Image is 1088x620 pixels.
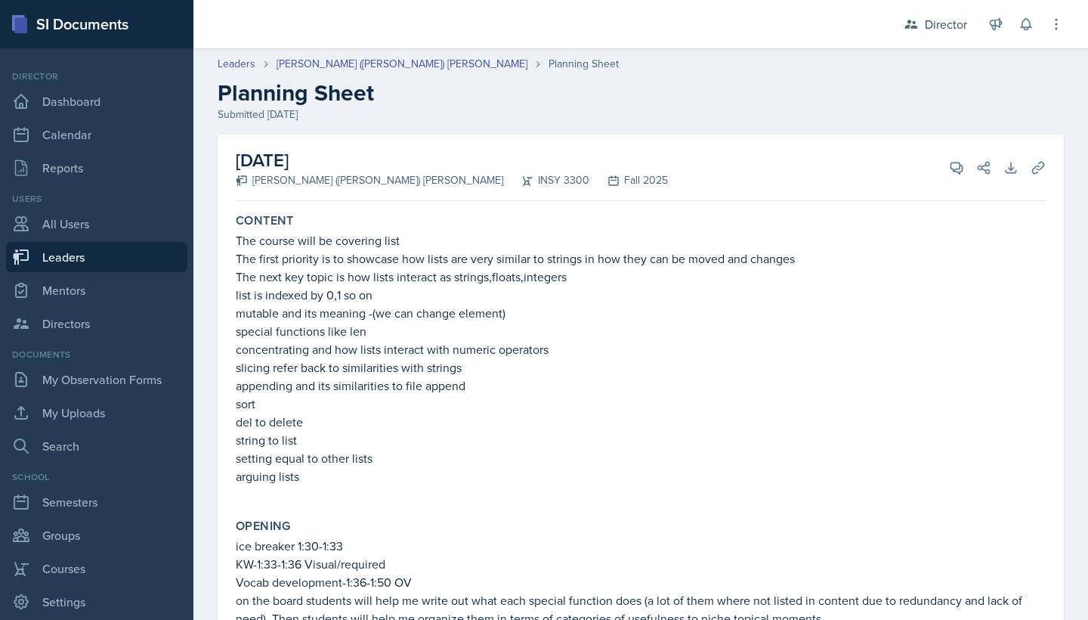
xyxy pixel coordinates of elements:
[6,487,187,517] a: Semesters
[6,431,187,461] a: Search
[236,340,1046,358] p: concentrating and how lists interact with numeric operators
[6,553,187,584] a: Courses
[6,153,187,183] a: Reports
[6,209,187,239] a: All Users
[6,398,187,428] a: My Uploads
[236,322,1046,340] p: special functions like len
[236,537,1046,555] p: ice breaker 1:30-1:33
[6,242,187,272] a: Leaders
[236,268,1046,286] p: The next key topic is how lists interact as strings,floats,integers
[925,15,967,33] div: Director
[236,395,1046,413] p: sort
[6,275,187,305] a: Mentors
[6,348,187,361] div: Documents
[503,172,589,188] div: INSY 3300
[6,70,187,83] div: Director
[549,56,619,72] div: Planning Sheet
[236,358,1046,377] p: slicing refer back to similarities with strings
[589,172,668,188] div: Fall 2025
[218,56,255,72] a: Leaders
[218,107,1064,122] div: Submitted [DATE]
[6,520,187,550] a: Groups
[236,304,1046,322] p: mutable and its meaning -(we can change element)
[236,377,1046,395] p: appending and its similarities to file append
[6,119,187,150] a: Calendar
[236,573,1046,591] p: Vocab development-1:36-1:50 OV
[6,470,187,484] div: School
[6,587,187,617] a: Settings
[236,413,1046,431] p: del to delete
[6,192,187,206] div: Users
[218,79,1064,107] h2: Planning Sheet
[236,147,668,174] h2: [DATE]
[236,172,503,188] div: [PERSON_NAME] ([PERSON_NAME]) [PERSON_NAME]
[236,250,1046,268] p: The first priority is to showcase how lists are very similar to strings in how they can be moved ...
[236,555,1046,573] p: KW-1:33-1:36 Visual/required
[277,56,527,72] a: [PERSON_NAME] ([PERSON_NAME]) [PERSON_NAME]
[6,308,187,339] a: Directors
[236,213,294,228] label: Content
[6,86,187,116] a: Dashboard
[6,364,187,395] a: My Observation Forms
[236,231,1046,250] p: The course will be covering list
[236,449,1046,467] p: setting equal to other lists
[236,431,1046,449] p: string to list
[236,286,1046,304] p: list is indexed by 0,1 so on
[236,519,291,534] label: Opening
[236,467,1046,485] p: arguing lists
